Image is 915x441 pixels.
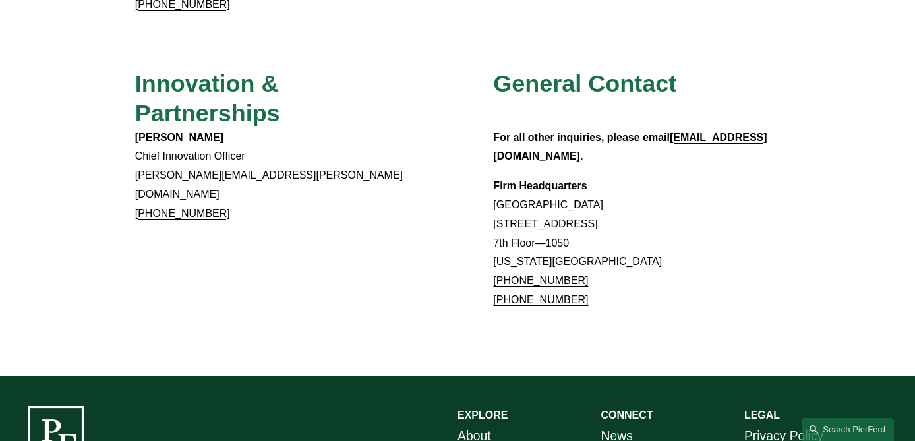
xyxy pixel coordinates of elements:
[493,294,588,305] a: [PHONE_NUMBER]
[493,180,587,191] strong: Firm Headquarters
[135,132,223,143] strong: [PERSON_NAME]
[457,409,508,421] strong: EXPLORE
[580,150,583,162] strong: .
[135,169,403,200] a: [PERSON_NAME][EMAIL_ADDRESS][PERSON_NAME][DOMAIN_NAME]
[493,177,780,310] p: [GEOGRAPHIC_DATA] [STREET_ADDRESS] 7th Floor—1050 [US_STATE][GEOGRAPHIC_DATA]
[493,70,676,97] span: General Contact
[802,418,894,441] a: Search this site
[744,409,780,421] strong: LEGAL
[135,208,230,219] a: [PHONE_NUMBER]
[493,275,588,286] a: [PHONE_NUMBER]
[601,409,653,421] strong: CONNECT
[493,132,767,162] a: [EMAIL_ADDRESS][DOMAIN_NAME]
[493,132,670,143] strong: For all other inquiries, please email
[135,70,285,127] span: Innovation & Partnerships
[135,129,422,223] p: Chief Innovation Officer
